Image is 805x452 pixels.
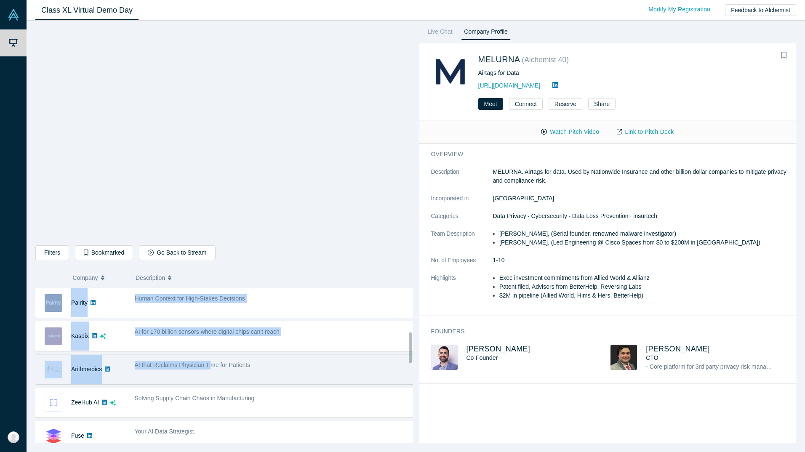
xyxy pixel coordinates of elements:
[588,98,616,110] button: Share
[499,282,790,291] li: Patent filed, Advisors from BetterHelp, Reversing Labs
[431,229,493,256] dt: Team Description
[135,428,196,435] span: Your AI Data Strategist.
[608,125,682,139] a: Link to Pitch Deck
[466,345,530,353] a: [PERSON_NAME]
[8,431,19,443] img: Ryan Kowalski's Account
[110,400,116,406] svg: dsa ai sparkles
[610,345,637,370] img: Abhishek Bhattacharyya's Profile Image
[45,427,62,445] img: Fuse's Logo
[431,327,779,336] h3: Founders
[71,299,88,306] a: Pairity
[640,2,719,17] a: Modify My Registration
[136,269,407,287] button: Description
[431,345,458,370] img: Sam Jadali's Profile Image
[509,98,543,110] button: Connect
[8,9,19,21] img: Alchemist Vault Logo
[431,150,779,159] h3: overview
[493,194,791,203] dd: [GEOGRAPHIC_DATA]
[431,194,493,212] dt: Incorporated in
[549,98,582,110] button: Reserve
[75,245,133,260] button: Bookmarked
[135,362,251,368] span: AI that Reclaims Physician Time for Patients
[35,245,69,260] button: Filters
[522,56,569,64] small: ( Alchemist 40 )
[100,333,106,339] svg: dsa ai sparkles
[71,399,99,406] a: ZeeHub AI
[778,50,790,61] button: Bookmark
[493,256,791,265] dd: 1-10
[478,69,759,77] div: Airtags for Data
[45,327,62,345] img: Kaspix's Logo
[646,345,710,353] a: [PERSON_NAME]
[478,55,520,64] a: MELURNA
[431,212,493,229] dt: Categories
[499,274,790,282] li: Exec investment commitments from Allied World & Allianz
[725,4,796,16] button: Feedback to Alchemist
[431,274,493,309] dt: Highlights
[499,238,790,247] li: [PERSON_NAME], (Led Engineering @ Cisco Spaces from $0 to $200M in [GEOGRAPHIC_DATA])
[431,256,493,274] dt: No. of Employees
[499,229,790,238] li: [PERSON_NAME], (Serial founder, renowned malware investigator)
[45,294,62,312] img: Pairity's Logo
[139,245,215,260] button: Go Back to Stream
[36,27,413,239] iframe: KASPIX
[135,295,245,302] span: Human Context for High-Stakes Decisions
[493,213,658,219] span: Data Privacy · Cybersecurity · Data Loss Prevention · insurtech
[532,125,608,139] button: Watch Pitch Video
[35,0,139,20] a: Class XL Virtual Demo Day
[499,291,790,300] li: $2M in pipeline (Allied World, Hims & Hers, BetterHelp)
[431,53,469,91] img: MELURNA's Logo
[478,98,503,110] button: Meet
[431,168,493,194] dt: Description
[135,328,280,335] span: AI for 170 billion sensors where digital chips can't reach
[466,354,498,361] span: Co-Founder
[136,269,165,287] span: Description
[71,366,102,372] a: Arithmedics
[493,168,791,185] p: MELURNA. Airtags for data. Used by Nationwide Insurance and other billion dollar companies to mit...
[478,82,541,89] a: [URL][DOMAIN_NAME]
[73,269,127,287] button: Company
[135,395,255,401] span: Solving Supply Chain Chaos in Manufacturing
[45,394,62,412] img: ZeeHub AI's Logo
[646,354,658,361] span: CTO
[425,27,456,40] a: Live Chat
[71,332,89,339] a: Kaspix
[461,27,510,40] a: Company Profile
[73,269,98,287] span: Company
[45,361,62,378] img: Arithmedics's Logo
[71,432,84,439] a: Fuse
